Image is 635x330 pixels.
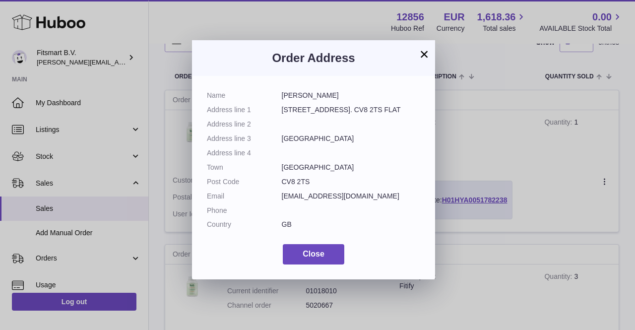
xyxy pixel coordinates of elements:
dt: Post Code [207,177,282,187]
dt: Address line 1 [207,105,282,115]
dd: GB [282,220,421,229]
button: × [418,48,430,60]
dt: Address line 3 [207,134,282,143]
h3: Order Address [207,50,420,66]
dt: Phone [207,206,282,215]
dt: Address line 2 [207,120,282,129]
dt: Town [207,163,282,172]
dd: [GEOGRAPHIC_DATA] [282,163,421,172]
dt: Address line 4 [207,148,282,158]
dd: [PERSON_NAME] [282,91,421,100]
button: Close [283,244,344,264]
dt: Country [207,220,282,229]
dd: [STREET_ADDRESS]. CV8 2TS FLAT [282,105,421,115]
dd: CV8 2TS [282,177,421,187]
dd: [EMAIL_ADDRESS][DOMAIN_NAME] [282,192,421,201]
dt: Email [207,192,282,201]
dd: [GEOGRAPHIC_DATA] [282,134,421,143]
dt: Name [207,91,282,100]
span: Close [303,250,324,258]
